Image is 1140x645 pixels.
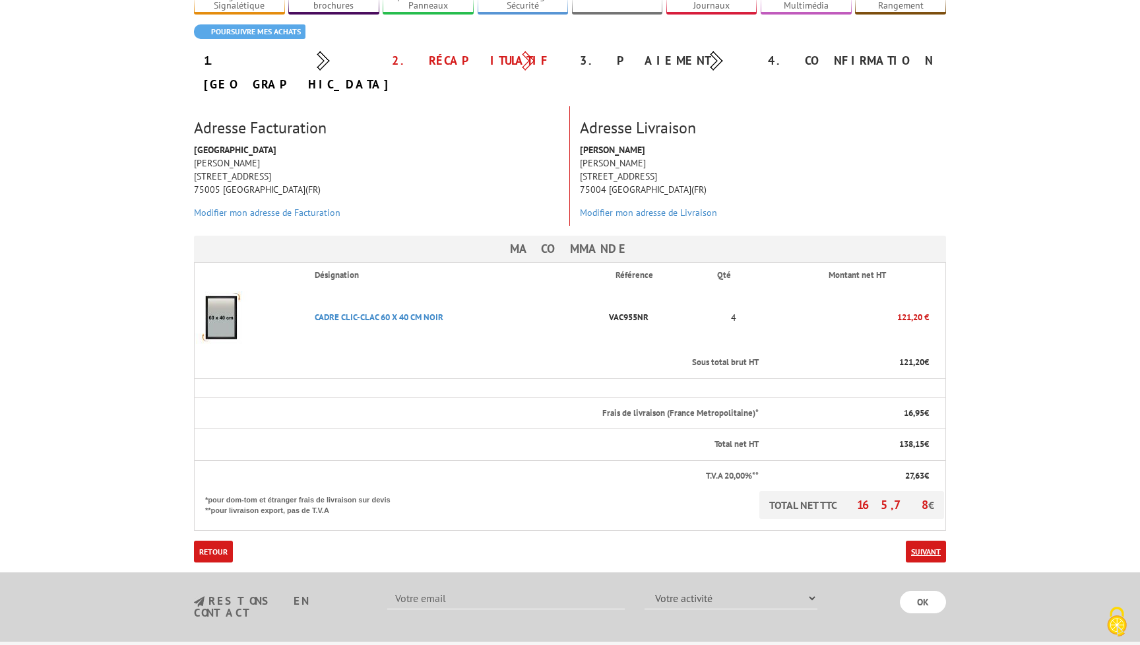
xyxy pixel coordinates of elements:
th: Frais de livraison (France Metropolitaine)* [195,397,760,429]
a: Modifier mon adresse de Facturation [194,207,340,219]
a: CADRE CLIC-CLAC 60 X 40 CM NOIR [315,312,443,323]
h3: Adresse Livraison [580,119,946,137]
a: 1. [GEOGRAPHIC_DATA] [204,53,391,92]
p: 121,20 € [760,306,929,329]
p: VAC955NR [605,306,707,329]
p: TOTAL NET TTC € [759,491,944,519]
a: Poursuivre mes achats [194,24,305,39]
div: [PERSON_NAME] [STREET_ADDRESS] 75005 [GEOGRAPHIC_DATA](FR) [184,143,569,226]
button: Cookies (fenêtre modale) [1094,600,1140,645]
strong: [GEOGRAPHIC_DATA] [194,144,276,156]
span: 16,95 [904,407,924,419]
h3: restons en contact [194,595,367,619]
p: € [771,356,929,369]
div: [PERSON_NAME] [STREET_ADDRESS] 75004 [GEOGRAPHIC_DATA](FR) [570,143,956,226]
a: Suivant [906,541,946,562]
div: 3. Paiement [570,49,758,73]
p: € [771,438,929,451]
p: *pour dom-tom et étranger frais de livraison sur devis **pour livraison export, pas de T.V.A [205,491,403,516]
div: 4. Confirmation [758,49,946,73]
th: Total net HT [195,429,760,461]
th: Désignation [304,263,605,288]
a: Retour [194,541,233,562]
img: CADRE CLIC-CLAC 60 X 40 CM NOIR [195,291,247,344]
td: 4 [707,288,759,347]
p: € [771,470,929,483]
img: newsletter.jpg [194,596,205,607]
p: € [771,407,929,420]
th: Référence [605,263,707,288]
th: Sous total brut HT [195,347,760,378]
h3: Adresse Facturation [194,119,559,137]
span: 27,63 [905,470,924,481]
input: Votre email [387,587,625,609]
img: Cookies (fenêtre modale) [1100,605,1133,638]
a: Modifier mon adresse de Livraison [580,207,717,219]
span: 121,20 [899,356,924,368]
th: Qté [707,263,759,288]
span: 138,15 [899,438,924,450]
p: Montant net HT [771,269,944,282]
h3: Ma commande [194,236,946,262]
div: 2. Récapitulatif [382,49,570,73]
span: 165,78 [857,497,928,512]
p: T.V.A 20,00%** [205,470,759,483]
strong: [PERSON_NAME] [580,144,645,156]
input: OK [900,591,946,613]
